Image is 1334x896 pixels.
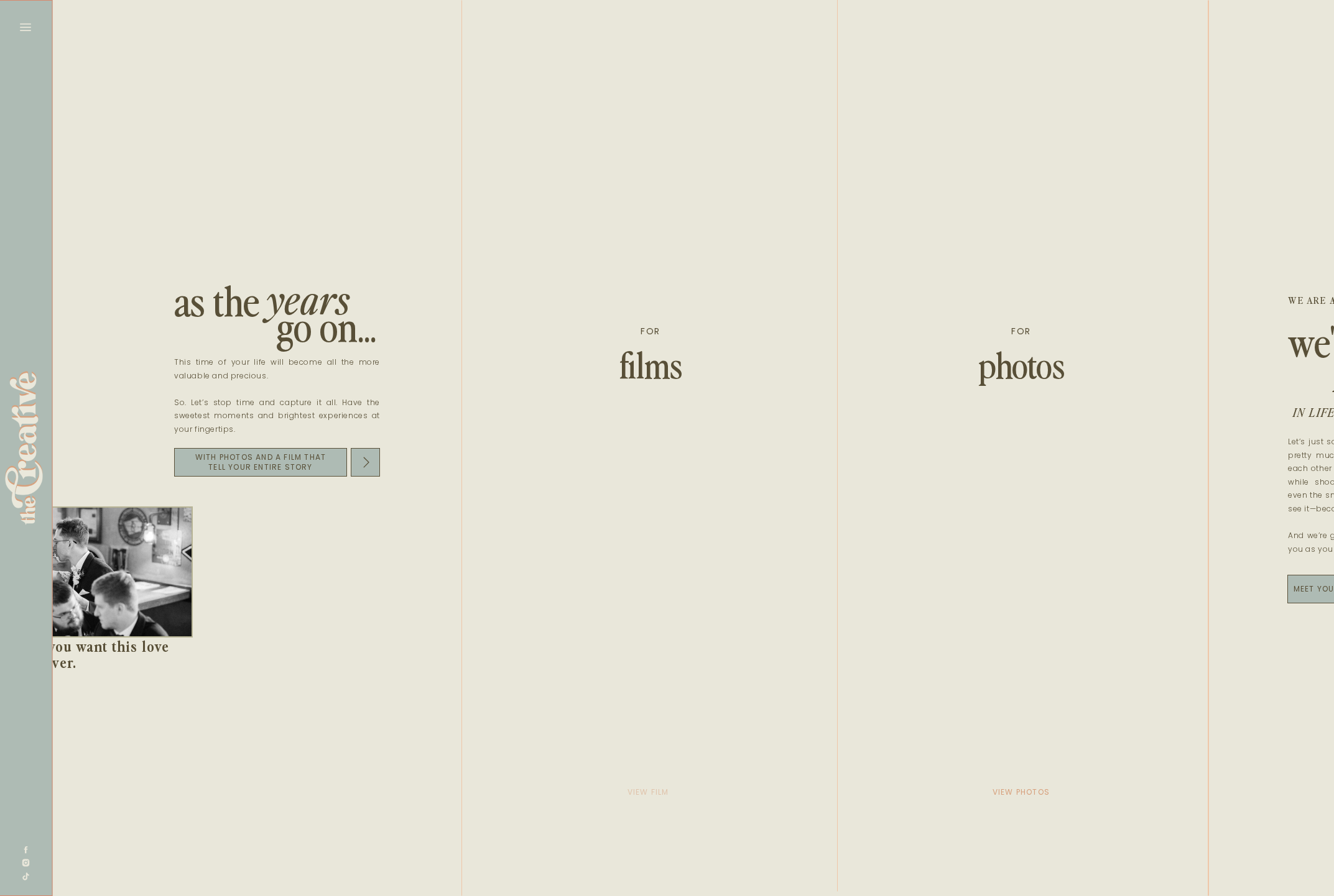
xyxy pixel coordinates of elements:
[255,277,360,320] h2: years
[188,452,333,470] a: With photos and a film that tell your entire story
[174,277,264,327] h2: as the
[174,355,380,437] p: This time of your life will become all the more valuable and precious. So. Let’s stop time and ca...
[990,784,1052,801] a: view photos
[617,784,679,801] a: view film
[276,302,380,352] h2: go on...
